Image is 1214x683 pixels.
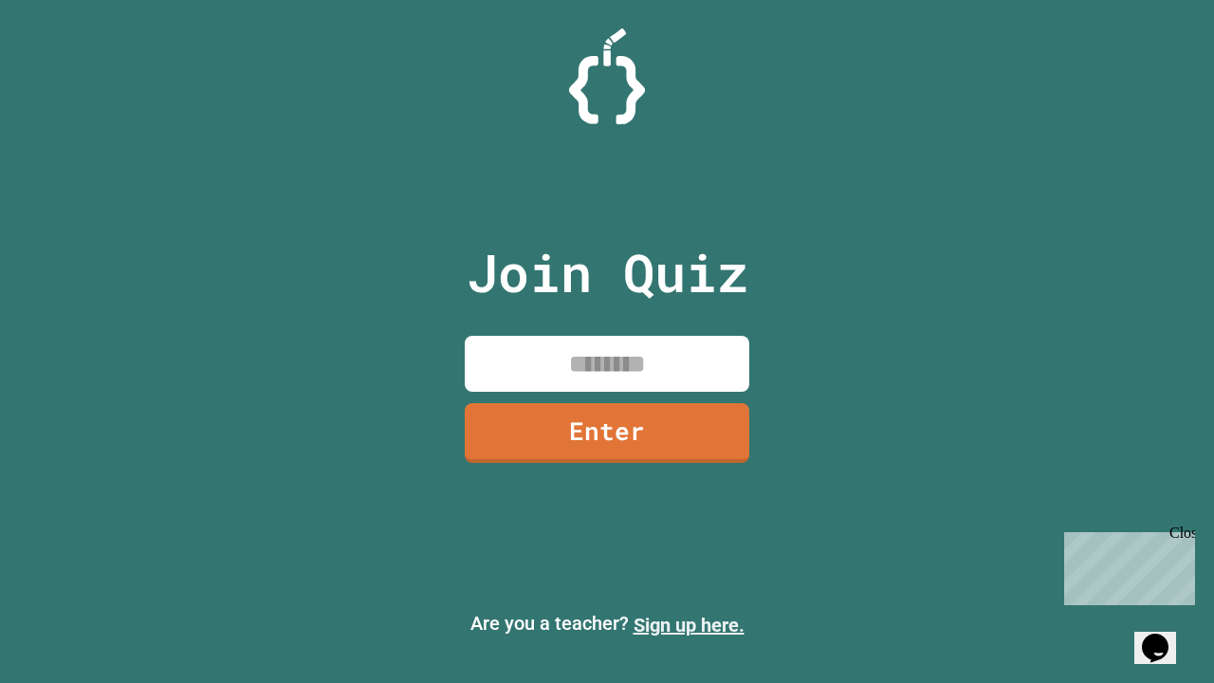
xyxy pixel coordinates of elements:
div: Chat with us now!Close [8,8,131,120]
iframe: chat widget [1057,525,1195,605]
a: Enter [465,403,749,463]
iframe: chat widget [1134,607,1195,664]
img: Logo.svg [569,28,645,124]
a: Sign up here. [634,614,745,637]
p: Are you a teacher? [15,609,1199,639]
p: Join Quiz [467,233,748,312]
